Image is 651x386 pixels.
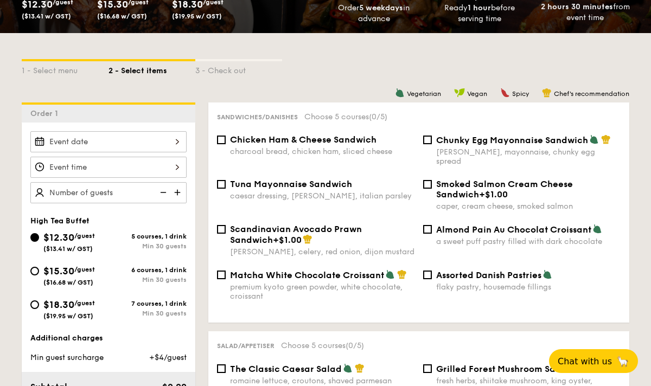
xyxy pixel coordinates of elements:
span: Grilled Forest Mushroom Salad [436,364,570,374]
span: High Tea Buffet [30,216,90,226]
input: Event time [30,157,187,178]
span: ($16.68 w/ GST) [97,12,147,20]
div: Ready before serving time [431,3,528,24]
span: Spicy [512,90,529,98]
span: +$4/guest [149,353,187,362]
span: /guest [74,266,95,273]
input: Assorted Danish Pastriesflaky pastry, housemade fillings [423,271,432,279]
span: Vegetarian [407,90,441,98]
span: Matcha White Chocolate Croissant [230,270,384,280]
span: Chat with us [558,356,612,366]
input: Almond Pain Au Chocolat Croissanta sweet puff pastry filled with dark chocolate [423,225,432,234]
input: $18.30/guest($19.95 w/ GST)7 courses, 1 drinkMin 30 guests [30,300,39,309]
div: Min 30 guests [108,276,187,284]
input: $12.30/guest($13.41 w/ GST)5 courses, 1 drinkMin 30 guests [30,233,39,242]
span: Smoked Salmon Cream Cheese Sandwich [436,179,573,200]
div: 2 - Select items [108,61,195,76]
input: Smoked Salmon Cream Cheese Sandwich+$1.00caper, cream cheese, smoked salmon [423,180,432,189]
input: Event date [30,131,187,152]
span: 🦙 [616,355,629,368]
div: 1 - Select menu [22,61,108,76]
span: Choose 5 courses [304,112,387,121]
div: 3 - Check out [195,61,282,76]
div: 7 courses, 1 drink [108,300,187,307]
img: icon-vegetarian.fe4039eb.svg [592,224,602,234]
div: from event time [537,2,634,23]
img: icon-chef-hat.a58ddaea.svg [397,269,407,279]
img: icon-reduce.1d2dbef1.svg [154,182,170,203]
span: /guest [74,232,95,240]
img: icon-chef-hat.a58ddaea.svg [542,88,552,98]
div: 5 courses, 1 drink [108,233,187,240]
div: [PERSON_NAME], mayonnaise, chunky egg spread [436,147,621,166]
span: Choose 5 courses [281,341,364,350]
span: ($13.41 w/ GST) [43,245,93,253]
div: caper, cream cheese, smoked salmon [436,202,621,211]
div: flaky pastry, housemade fillings [436,282,621,292]
img: icon-vegan.f8ff3823.svg [454,88,465,98]
span: +$1.00 [479,189,508,200]
span: ($19.95 w/ GST) [43,312,93,320]
span: $15.30 [43,265,74,277]
span: /guest [74,299,95,307]
div: Min 30 guests [108,242,187,250]
span: Order 1 [30,109,62,118]
div: premium kyoto green powder, white chocolate, croissant [230,282,414,301]
span: Assorted Danish Pastries [436,270,541,280]
span: Almond Pain Au Chocolat Croissant [436,224,591,235]
div: a sweet puff pastry filled with dark chocolate [436,237,621,246]
img: icon-vegetarian.fe4039eb.svg [343,363,353,373]
img: icon-vegetarian.fe4039eb.svg [385,269,395,279]
span: ($19.95 w/ GST) [172,12,222,20]
span: (0/5) [346,341,364,350]
span: The Classic Caesar Salad [230,364,342,374]
strong: 1 hour [468,3,491,12]
span: Sandwiches/Danishes [217,113,298,121]
div: caesar dressing, [PERSON_NAME], italian parsley [230,191,414,201]
span: Tuna Mayonnaise Sandwich [230,179,352,189]
span: Scandinavian Avocado Prawn Sandwich [230,224,362,245]
span: Chef's recommendation [554,90,629,98]
span: Chunky Egg Mayonnaise Sandwich [436,135,588,145]
input: $15.30/guest($16.68 w/ GST)6 courses, 1 drinkMin 30 guests [30,267,39,275]
img: icon-add.58712e84.svg [170,182,187,203]
input: Scandinavian Avocado Prawn Sandwich+$1.00[PERSON_NAME], celery, red onion, dijon mustard [217,225,226,234]
span: ($16.68 w/ GST) [43,279,93,286]
span: Vegan [467,90,487,98]
div: 6 courses, 1 drink [108,266,187,274]
input: Chunky Egg Mayonnaise Sandwich[PERSON_NAME], mayonnaise, chunky egg spread [423,136,432,144]
span: $18.30 [43,299,74,311]
img: icon-vegetarian.fe4039eb.svg [395,88,405,98]
span: $12.30 [43,231,74,243]
img: icon-chef-hat.a58ddaea.svg [601,134,611,144]
input: Number of guests [30,182,187,203]
span: (0/5) [369,112,387,121]
div: Min 30 guests [108,310,187,317]
strong: 2 hours 30 minutes [541,2,613,11]
strong: 5 weekdays [359,3,403,12]
div: charcoal bread, chicken ham, sliced cheese [230,147,414,156]
img: icon-spicy.37a8142b.svg [500,88,510,98]
input: Chicken Ham & Cheese Sandwichcharcoal bread, chicken ham, sliced cheese [217,136,226,144]
span: Chicken Ham & Cheese Sandwich [230,134,376,145]
img: icon-vegetarian.fe4039eb.svg [542,269,552,279]
span: ($13.41 w/ GST) [22,12,71,20]
span: Salad/Appetiser [217,342,275,350]
span: +$1.00 [273,235,302,245]
div: Additional charges [30,333,187,344]
div: [PERSON_NAME], celery, red onion, dijon mustard [230,247,414,256]
input: The Classic Caesar Saladromaine lettuce, croutons, shaved parmesan flakes, cherry tomatoes, house... [217,364,226,373]
button: Chat with us🦙 [549,349,638,373]
input: Matcha White Chocolate Croissantpremium kyoto green powder, white chocolate, croissant [217,271,226,279]
img: icon-chef-hat.a58ddaea.svg [303,234,312,244]
input: Grilled Forest Mushroom Saladfresh herbs, shiitake mushroom, king oyster, balsamic dressing [423,364,432,373]
span: Min guest surcharge [30,353,104,362]
img: icon-chef-hat.a58ddaea.svg [355,363,365,373]
input: Tuna Mayonnaise Sandwichcaesar dressing, [PERSON_NAME], italian parsley [217,180,226,189]
img: icon-vegetarian.fe4039eb.svg [589,134,599,144]
div: Order in advance [325,3,423,24]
